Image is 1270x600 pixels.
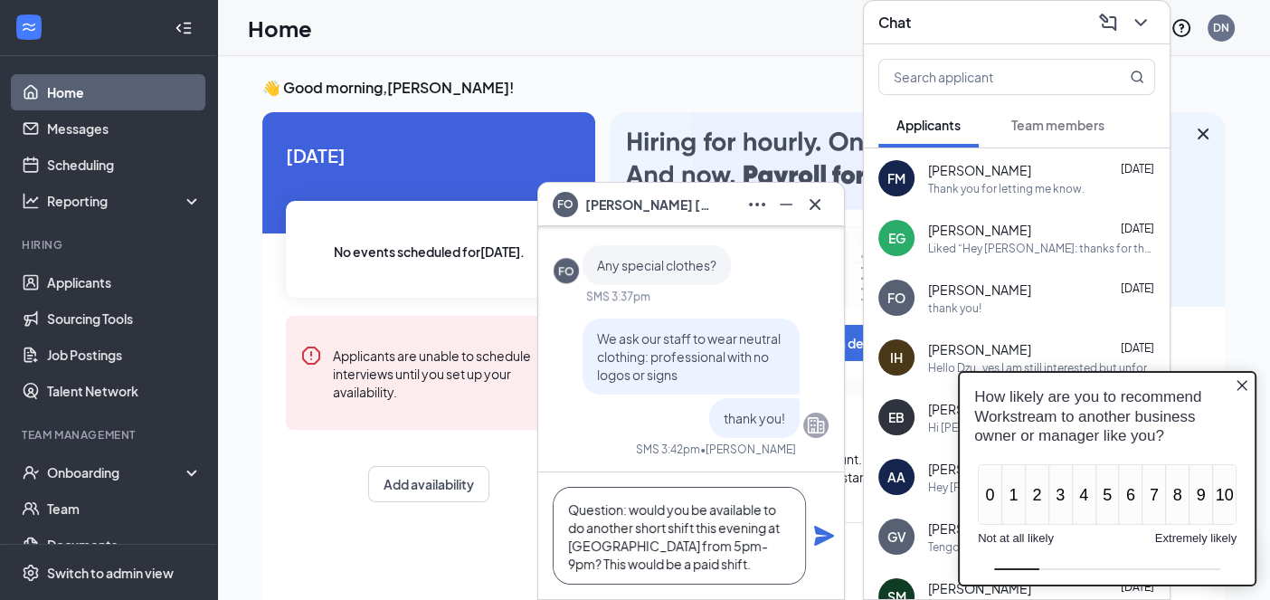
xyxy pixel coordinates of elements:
button: Add availability [368,466,489,502]
button: ChevronDown [1126,8,1155,37]
h3: 👋 Good morning, [PERSON_NAME] ! [262,78,1225,98]
div: Hey [PERSON_NAME] this is Dzu from Horsefeather: thanks for your interest in a [PERSON_NAME] posi... [928,480,1155,495]
span: [PERSON_NAME] [PERSON_NAME] [585,195,712,214]
div: SMS 3:42pm [636,442,700,457]
span: thank you! [724,410,785,426]
div: SMS 3:37pm [586,289,650,304]
svg: Cross [804,194,826,215]
span: Any special clothes? [597,257,716,273]
div: thank you! [928,300,981,316]
button: Cross [801,190,829,219]
div: FO [558,263,574,279]
div: Team Management [22,427,198,443]
div: Liked “Hey [PERSON_NAME]: thanks for the taking the time to chat [DATE]. Confirming your stage fo... [928,241,1155,256]
a: Job Postings [47,337,202,373]
button: Ellipses [743,190,772,219]
textarea: Hi [PERSON_NAME] -- Thank you again for coming in last week. Question: would you be available to ... [553,487,806,585]
span: We ask our staff to wear neutral clothing: professional with no logos or signs [597,330,781,383]
h3: Chat [878,13,911,33]
span: [PERSON_NAME] [928,161,1031,179]
svg: Ellipses [746,194,768,215]
span: [PERSON_NAME] [928,281,1031,299]
svg: Plane [813,525,835,547]
svg: Minimize [775,194,797,215]
span: [DATE] [1121,341,1154,355]
svg: UserCheck [22,463,40,481]
a: Scheduling [47,147,202,183]
a: Talent Network [47,373,202,409]
svg: ChevronDown [1130,12,1152,33]
svg: Error [300,345,322,367]
div: FM [887,169,905,187]
button: Minimize [772,190,801,219]
iframe: Sprig User Feedback Dialog [944,357,1270,600]
div: Reporting [47,192,203,210]
div: Hello Dzu , yes I am still interested but unfortunately i'm unable to work weekends . if you have... [928,360,1155,376]
div: EG [888,229,905,247]
div: EB [888,408,905,426]
svg: Settings [22,564,40,582]
a: Home [47,74,202,110]
input: Search applicant [879,60,1094,94]
span: • [PERSON_NAME] [700,442,796,457]
div: IH [890,348,903,367]
div: Onboarding [47,463,186,481]
svg: Collapse [175,19,193,37]
div: Tengo la disposición para el trabajo aún está disponible? [928,539,1155,555]
h1: Home [248,13,312,43]
span: [DATE] [1121,281,1154,295]
div: GV [887,528,906,546]
span: [PERSON_NAME] [928,519,1031,538]
a: Applicants [47,264,202,300]
svg: MagnifyingGlass [1130,70,1144,84]
span: [PERSON_NAME] [928,460,1031,478]
span: [PERSON_NAME] [928,340,1031,358]
span: Team members [1011,117,1104,133]
span: Applicants [896,117,961,133]
div: Hi [PERSON_NAME], it's good to hear from you. I currently am available to work [DATE] to [DATE] a... [928,420,1155,435]
div: DN [1213,20,1229,35]
svg: Company [805,414,827,436]
button: ComposeMessage [1094,8,1123,37]
span: [DATE] [1121,162,1154,176]
svg: Cross [1192,123,1214,145]
a: Team [47,490,202,527]
a: Sourcing Tools [47,300,202,337]
span: [PERSON_NAME] [928,579,1031,597]
div: Applicants are unable to schedule interviews until you set up your availability. [333,345,557,401]
div: Thank you for letting me know. [928,181,1085,196]
span: [DATE] [1121,222,1154,235]
div: Hiring [22,237,198,252]
svg: ComposeMessage [1097,12,1119,33]
span: [DATE] [286,141,572,169]
a: Documents [47,527,202,563]
svg: WorkstreamLogo [20,18,38,36]
span: [PERSON_NAME] [928,400,1031,418]
a: Messages [47,110,202,147]
div: AA [887,468,905,486]
span: [PERSON_NAME] [928,221,1031,239]
span: No events scheduled for [DATE] . [334,242,525,262]
svg: QuestionInfo [1170,17,1192,39]
div: Switch to admin view [47,564,174,582]
div: FO [887,289,905,307]
svg: Analysis [22,192,40,210]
